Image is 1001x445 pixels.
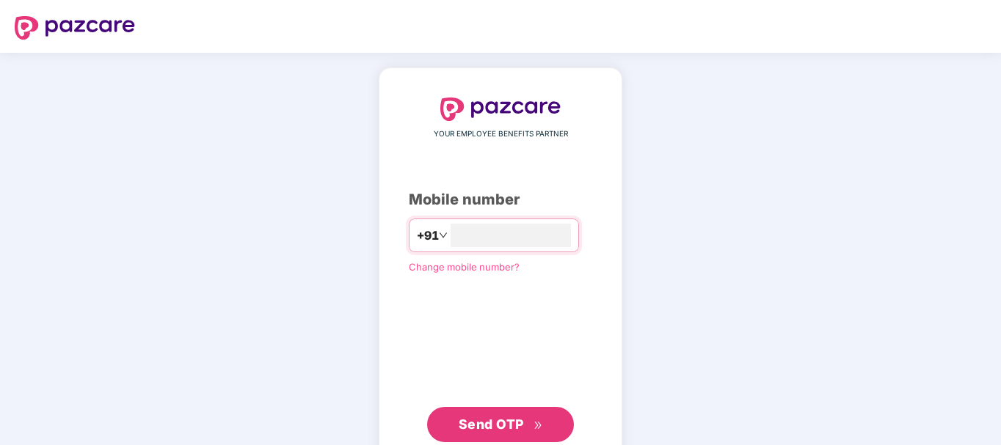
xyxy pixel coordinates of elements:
span: Send OTP [459,416,524,432]
a: Change mobile number? [409,261,520,273]
span: down [439,231,448,240]
img: logo [15,16,135,40]
span: double-right [534,421,543,430]
span: YOUR EMPLOYEE BENEFITS PARTNER [434,128,568,140]
button: Send OTPdouble-right [427,407,574,442]
span: +91 [417,227,439,245]
img: logo [440,98,561,121]
div: Mobile number [409,188,592,211]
